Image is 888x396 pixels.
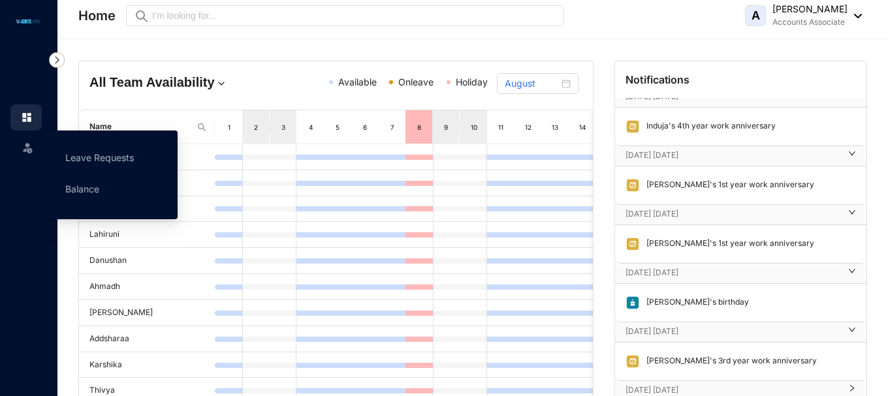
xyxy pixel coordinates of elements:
td: [PERSON_NAME] [79,300,215,326]
input: I’m looking for... [152,8,556,23]
div: [DATE] [DATE] [615,205,866,224]
p: [PERSON_NAME]'s 1st year work anniversary [640,178,814,192]
div: [DATE] [DATE] [615,322,866,342]
div: 6 [360,121,370,134]
p: Home [78,7,116,25]
span: right [848,331,856,333]
p: [PERSON_NAME] [772,3,848,16]
img: search.8ce656024d3affaeffe32e5b30621cb7.svg [197,122,207,132]
span: right [848,389,856,392]
img: anniversary.d4fa1ee0abd6497b2d89d817e415bd57.svg [626,237,640,251]
div: 13 [550,121,560,134]
img: birthday.63217d55a54455b51415ef6ca9a78895.svg [626,296,640,310]
p: Accounts Associate [772,16,848,29]
div: 5 [332,121,343,134]
span: Available [338,76,377,87]
p: [DATE] [DATE] [626,149,840,162]
img: anniversary.d4fa1ee0abd6497b2d89d817e415bd57.svg [626,119,640,134]
div: 10 [469,121,479,134]
img: anniversary.d4fa1ee0abd6497b2d89d817e415bd57.svg [626,178,640,192]
div: 11 [496,121,506,134]
img: dropdown.780994ddfa97fca24b89f58b1de131fa.svg [215,77,228,90]
div: 7 [387,121,398,134]
p: [DATE] [DATE] [626,266,840,279]
p: Notifications [626,72,690,87]
p: [PERSON_NAME]'s 3rd year work anniversary [640,354,817,369]
div: 9 [441,121,452,134]
td: Addsharaa [79,326,215,352]
img: leave-unselected.2934df6273408c3f84d9.svg [21,141,34,154]
img: dropdown-black.8e83cc76930a90b1a4fdb6d089b7bf3a.svg [848,14,862,18]
span: Name [89,121,191,133]
input: Select month [505,76,559,91]
div: 8 [414,121,424,134]
div: 1 [224,121,234,134]
span: Onleave [398,76,434,87]
p: [PERSON_NAME]'s birthday [640,296,749,310]
img: logo [13,18,42,25]
div: 14 [577,121,588,134]
div: 4 [306,121,316,134]
a: Balance [65,183,99,194]
img: home.c6720e0a13eba0172344.svg [21,112,33,123]
span: right [848,155,856,157]
td: Ahmadh [79,274,215,300]
li: Home [10,104,42,130]
p: [DATE] [DATE] [626,325,840,338]
td: Lahiruni [79,222,215,248]
div: 12 [523,121,533,134]
span: right [848,272,856,275]
td: Karshika [79,352,215,378]
img: anniversary.d4fa1ee0abd6497b2d89d817e415bd57.svg [626,354,640,369]
p: Induja's 4th year work anniversary [640,119,776,134]
div: 3 [278,121,289,134]
td: Danushan [79,248,215,274]
span: Holiday [456,76,488,87]
h4: All Team Availability [89,73,253,91]
span: right [848,213,856,216]
a: Leave Requests [65,152,134,163]
p: [DATE] [DATE] [626,207,840,221]
div: [DATE] [DATE] [615,264,866,283]
div: [DATE] [DATE] [615,146,866,166]
div: 2 [251,121,261,134]
span: A [752,10,760,22]
p: [PERSON_NAME]'s 1st year work anniversary [640,237,814,251]
img: nav-icon-right.af6afadce00d159da59955279c43614e.svg [49,52,65,68]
